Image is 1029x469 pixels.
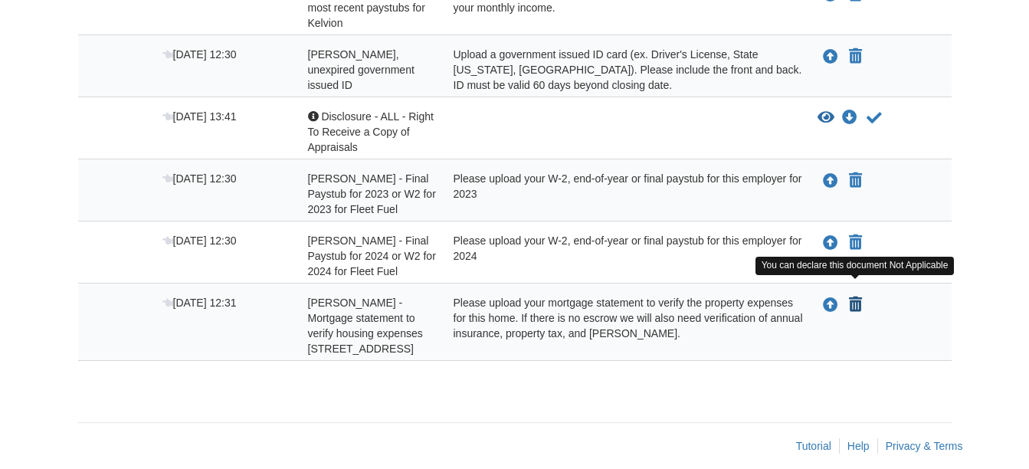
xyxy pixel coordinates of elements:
button: Upload Robert Peterson - Final Paystub for 2024 or W2 for 2024 for Fleet Fuel [821,233,840,253]
button: View Disclosure - ALL - Right To Receive a Copy of Appraisals [818,110,834,126]
span: [PERSON_NAME] - Mortgage statement to verify housing expenses [STREET_ADDRESS] [308,297,423,355]
button: Acknowledge receipt of document [865,109,883,127]
div: Upload a government issued ID card (ex. Driver's License, State [US_STATE], [GEOGRAPHIC_DATA]). P... [442,47,806,93]
span: [DATE] 12:30 [162,48,237,61]
span: [DATE] 12:30 [162,172,237,185]
span: [PERSON_NAME] - Final Paystub for 2023 or W2 for 2023 for Fleet Fuel [308,172,436,215]
span: [PERSON_NAME] - Final Paystub for 2024 or W2 for 2024 for Fleet Fuel [308,235,436,277]
div: You can declare this document Not Applicable [755,257,955,274]
span: [DATE] 12:31 [162,297,237,309]
div: Please upload your W-2, end-of-year or final paystub for this employer for 2024 [442,233,806,279]
button: Upload Robert Peterson - Final Paystub for 2023 or W2 for 2023 for Fleet Fuel [821,171,840,191]
button: Declare Robert Peterson - Final Paystub for 2023 or W2 for 2023 for Fleet Fuel not applicable [847,172,864,190]
div: Please upload your W-2, end-of-year or final paystub for this employer for 2023 [442,171,806,217]
span: [DATE] 12:30 [162,235,237,247]
button: Upload Robert Peterson - Mortgage statement to verify housing expenses 4390 E 380 Rd Talala, OK 7... [821,295,840,315]
a: Tutorial [796,440,831,452]
span: [DATE] 13:41 [162,110,237,123]
a: Privacy & Terms [886,440,963,452]
div: Please upload your mortgage statement to verify the property expenses for this home. If there is ... [442,295,806,356]
a: Download Disclosure - ALL - Right To Receive a Copy of Appraisals [842,112,857,124]
button: Declare Robert Peterson - Final Paystub for 2024 or W2 for 2024 for Fleet Fuel not applicable [847,234,864,252]
span: Disclosure - ALL - Right To Receive a Copy of Appraisals [308,110,434,153]
button: Declare Robert Peterson - Mortgage statement to verify housing expenses 4390 E 380 Rd Talala, OK ... [847,296,864,314]
a: Help [847,440,870,452]
button: Upload Brian Barnett - Valid, unexpired government issued ID [821,47,840,67]
button: Declare Brian Barnett - Valid, unexpired government issued ID not applicable [847,48,864,66]
span: [PERSON_NAME], unexpired government issued ID [308,48,415,91]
